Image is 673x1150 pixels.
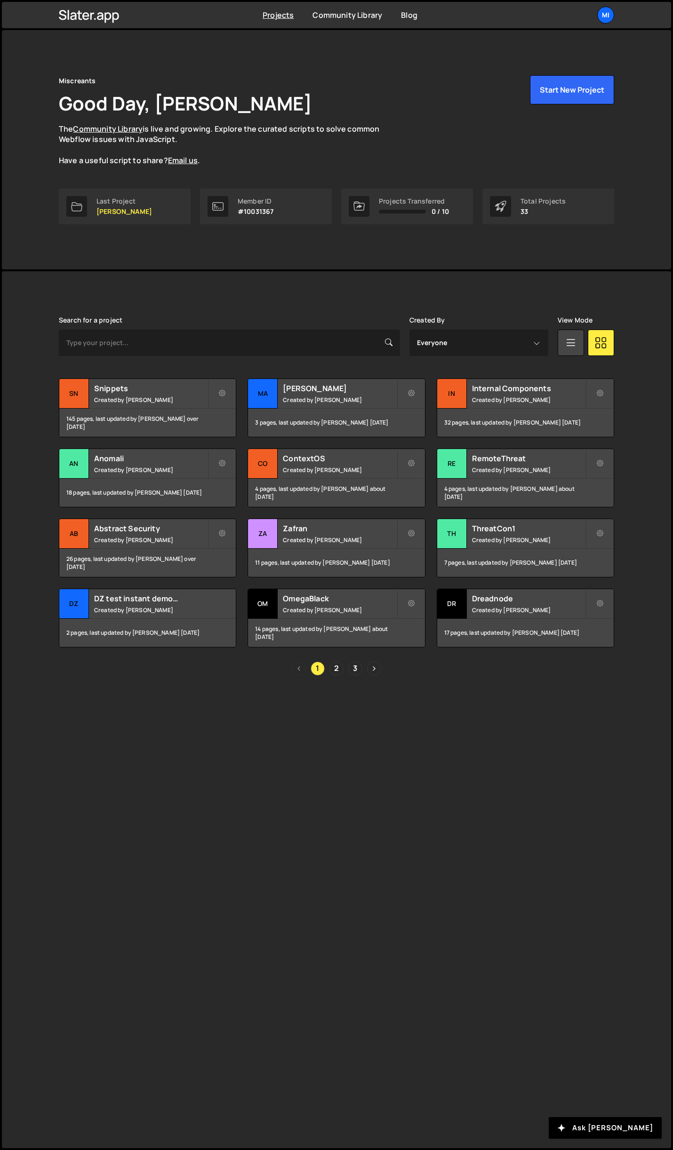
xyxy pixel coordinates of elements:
[437,519,467,549] div: Th
[472,383,585,394] h2: Internal Components
[248,619,425,647] div: 14 pages, last updated by [PERSON_NAME] about [DATE]
[94,523,208,534] h2: Abstract Security
[94,606,208,614] small: Created by [PERSON_NAME]
[248,378,425,437] a: Ma [PERSON_NAME] Created by [PERSON_NAME] 3 pages, last updated by [PERSON_NAME] [DATE]
[248,589,425,647] a: Om OmegaBlack Created by [PERSON_NAME] 14 pages, last updated by [PERSON_NAME] about [DATE]
[59,409,236,437] div: 145 pages, last updated by [PERSON_NAME] over [DATE]
[283,396,396,404] small: Created by [PERSON_NAME]
[59,589,236,647] a: DZ DZ test instant demo (delete later) Created by [PERSON_NAME] 2 pages, last updated by [PERSON_...
[96,197,152,205] div: Last Project
[521,197,566,205] div: Total Projects
[437,479,614,507] div: 4 pages, last updated by [PERSON_NAME] about [DATE]
[248,379,278,409] div: Ma
[329,662,344,676] a: Page 2
[437,589,614,647] a: Dr Dreadnode Created by [PERSON_NAME] 17 pages, last updated by [PERSON_NAME] [DATE]
[238,197,273,205] div: Member ID
[59,662,614,676] div: Pagination
[59,589,89,619] div: DZ
[59,519,89,549] div: Ab
[437,449,467,479] div: Re
[94,536,208,544] small: Created by [PERSON_NAME]
[472,593,585,604] h2: Dreadnode
[472,536,585,544] small: Created by [PERSON_NAME]
[59,75,96,87] div: Miscreants
[437,378,614,437] a: In Internal Components Created by [PERSON_NAME] 32 pages, last updated by [PERSON_NAME] [DATE]
[472,466,585,474] small: Created by [PERSON_NAME]
[59,90,312,116] h1: Good Day, [PERSON_NAME]
[437,549,614,577] div: 7 pages, last updated by [PERSON_NAME] [DATE]
[549,1117,662,1139] button: Ask [PERSON_NAME]
[283,453,396,464] h2: ContextOS
[472,453,585,464] h2: RemoteThreat
[168,155,198,165] a: Email us
[248,479,425,507] div: 4 pages, last updated by [PERSON_NAME] about [DATE]
[59,549,236,577] div: 26 pages, last updated by [PERSON_NAME] over [DATE]
[94,593,208,604] h2: DZ test instant demo (delete later)
[472,523,585,534] h2: ThreatCon1
[472,606,585,614] small: Created by [PERSON_NAME]
[94,383,208,394] h2: Snippets
[432,208,449,215] span: 0 / 10
[248,519,278,549] div: Za
[437,619,614,647] div: 17 pages, last updated by [PERSON_NAME] [DATE]
[283,466,396,474] small: Created by [PERSON_NAME]
[530,75,614,104] button: Start New Project
[248,519,425,577] a: Za Zafran Created by [PERSON_NAME] 11 pages, last updated by [PERSON_NAME] [DATE]
[59,378,236,437] a: Sn Snippets Created by [PERSON_NAME] 145 pages, last updated by [PERSON_NAME] over [DATE]
[59,449,236,507] a: An Anomali Created by [PERSON_NAME] 18 pages, last updated by [PERSON_NAME] [DATE]
[312,10,382,20] a: Community Library
[248,589,278,619] div: Om
[558,316,593,324] label: View Mode
[437,449,614,507] a: Re RemoteThreat Created by [PERSON_NAME] 4 pages, last updated by [PERSON_NAME] about [DATE]
[597,7,614,24] a: Mi
[238,208,273,215] p: #10031367
[437,589,467,619] div: Dr
[283,536,396,544] small: Created by [PERSON_NAME]
[94,466,208,474] small: Created by [PERSON_NAME]
[59,189,191,224] a: Last Project [PERSON_NAME]
[248,449,278,479] div: Co
[248,449,425,507] a: Co ContextOS Created by [PERSON_NAME] 4 pages, last updated by [PERSON_NAME] about [DATE]
[59,330,400,356] input: Type your project...
[59,449,89,479] div: An
[248,409,425,437] div: 3 pages, last updated by [PERSON_NAME] [DATE]
[59,479,236,507] div: 18 pages, last updated by [PERSON_NAME] [DATE]
[437,519,614,577] a: Th ThreatCon1 Created by [PERSON_NAME] 7 pages, last updated by [PERSON_NAME] [DATE]
[401,10,417,20] a: Blog
[283,523,396,534] h2: Zafran
[437,409,614,437] div: 32 pages, last updated by [PERSON_NAME] [DATE]
[409,316,445,324] label: Created By
[437,379,467,409] div: In
[96,208,152,215] p: [PERSON_NAME]
[94,453,208,464] h2: Anomali
[59,379,89,409] div: Sn
[59,519,236,577] a: Ab Abstract Security Created by [PERSON_NAME] 26 pages, last updated by [PERSON_NAME] over [DATE]
[283,383,396,394] h2: [PERSON_NAME]
[379,197,449,205] div: Projects Transferred
[367,662,381,676] a: Next page
[521,208,566,215] p: 33
[283,593,396,604] h2: OmegaBlack
[94,396,208,404] small: Created by [PERSON_NAME]
[59,124,398,166] p: The is live and growing. Explore the curated scripts to solve common Webflow issues with JavaScri...
[73,124,143,134] a: Community Library
[348,662,362,676] a: Page 3
[263,10,294,20] a: Projects
[59,316,122,324] label: Search for a project
[59,619,236,647] div: 2 pages, last updated by [PERSON_NAME] [DATE]
[472,396,585,404] small: Created by [PERSON_NAME]
[248,549,425,577] div: 11 pages, last updated by [PERSON_NAME] [DATE]
[283,606,396,614] small: Created by [PERSON_NAME]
